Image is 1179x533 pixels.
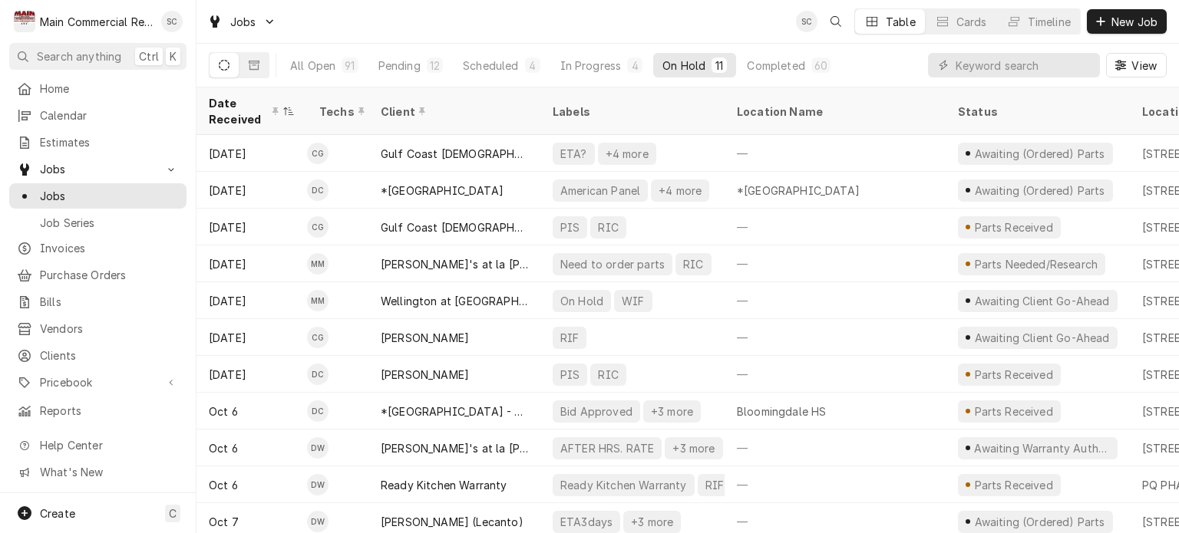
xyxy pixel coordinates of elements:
[559,403,634,419] div: Bid Approved
[40,240,179,256] span: Invoices
[40,464,177,480] span: What's New
[345,58,355,74] div: 91
[559,330,580,346] div: RIF
[9,316,187,341] a: Vendors
[9,43,187,70] button: Search anythingCtrlK
[307,400,329,422] div: Dylan Crawford's Avatar
[9,262,187,288] a: Purchase Orders
[381,219,528,235] div: Gulf Coast [DEMOGRAPHIC_DATA] Family Services (Holiday)
[40,215,179,231] span: Job Series
[381,403,528,419] div: *[GEOGRAPHIC_DATA] - Culinary
[201,9,282,35] a: Go to Jobs
[196,356,307,393] div: [DATE]
[307,143,329,164] div: Caleb Gorton's Avatar
[956,14,987,30] div: Cards
[559,219,581,235] div: PIS
[747,58,804,74] div: Completed
[307,327,329,348] div: CG
[381,367,469,383] div: [PERSON_NAME]
[319,104,367,120] div: Techs
[307,253,329,275] div: MM
[381,104,525,120] div: Client
[604,146,650,162] div: +4 more
[40,437,177,453] span: Help Center
[1087,9,1167,34] button: New Job
[196,135,307,172] div: [DATE]
[307,253,329,275] div: Mike Marchese's Avatar
[196,466,307,503] div: Oct 6
[649,403,695,419] div: +3 more
[956,53,1092,77] input: Keyword search
[307,327,329,348] div: Caleb Gorton's Avatar
[378,58,421,74] div: Pending
[161,11,183,32] div: Sharon Campbell's Avatar
[560,58,622,74] div: In Progress
[725,245,946,282] div: —
[40,403,179,419] span: Reports
[1106,53,1167,77] button: View
[559,440,656,456] div: AFTER HRS. RATE
[170,48,177,64] span: K
[40,81,179,97] span: Home
[161,11,183,32] div: SC
[596,219,619,235] div: RIC
[657,183,703,199] div: +4 more
[290,58,335,74] div: All Open
[973,330,1111,346] div: Awaiting Client Go-Ahead
[40,347,179,364] span: Clients
[40,107,179,123] span: Calendar
[1108,14,1161,30] span: New Job
[430,58,440,74] div: 12
[814,58,827,74] div: 60
[9,459,187,485] a: Go to What's New
[596,367,619,383] div: RIC
[559,146,589,162] div: ETA?
[9,183,187,209] a: Jobs
[169,505,177,521] span: C
[37,48,121,64] span: Search anything
[40,161,156,177] span: Jobs
[559,293,605,309] div: On Hold
[629,514,675,530] div: +3 more
[725,135,946,172] div: —
[737,403,826,419] div: Bloomingdale HS
[381,330,469,346] div: [PERSON_NAME]
[9,343,187,368] a: Clients
[9,370,187,395] a: Go to Pricebook
[973,183,1106,199] div: Awaiting (Ordered) Parts
[307,437,329,459] div: DW
[9,76,187,101] a: Home
[725,209,946,245] div: —
[9,156,187,182] a: Go to Jobs
[973,256,1099,272] div: Parts Needed/Research
[9,235,187,261] a: Invoices
[973,293,1111,309] div: Awaiting Client Go-Ahead
[40,507,75,520] span: Create
[1128,58,1160,74] span: View
[715,58,724,74] div: 11
[381,256,528,272] div: [PERSON_NAME]'s at la [PERSON_NAME]
[559,256,666,272] div: Need to order parts
[886,14,916,30] div: Table
[796,11,817,32] div: Sharon Campbell's Avatar
[671,440,716,456] div: +3 more
[973,367,1055,383] div: Parts Received
[559,477,689,493] div: Ready Kitchen Warranty
[9,433,187,458] a: Go to Help Center
[9,289,187,314] a: Bills
[307,179,329,201] div: Dylan Crawford's Avatar
[209,95,279,127] div: Date Received
[973,403,1055,419] div: Parts Received
[973,219,1055,235] div: Parts Received
[559,514,614,530] div: ETA3days
[704,477,725,493] div: RIF
[463,58,518,74] div: Scheduled
[307,437,329,459] div: Dorian Wertz's Avatar
[196,245,307,282] div: [DATE]
[553,104,712,120] div: Labels
[1028,14,1071,30] div: Timeline
[40,188,179,204] span: Jobs
[796,11,817,32] div: SC
[381,183,504,199] div: *[GEOGRAPHIC_DATA]
[307,290,329,311] div: MM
